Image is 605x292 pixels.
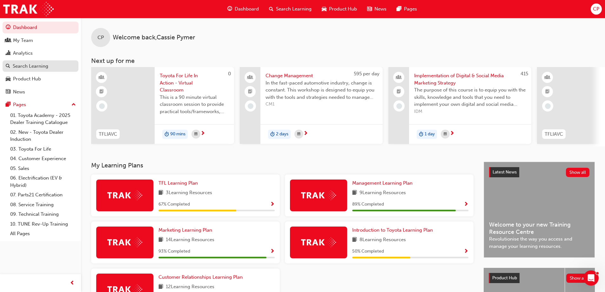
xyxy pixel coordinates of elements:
span: Management Learning Plan [352,180,413,186]
span: Show Progress [270,249,275,255]
span: guage-icon [227,5,232,13]
span: learningRecordVerb_NONE-icon [99,103,105,109]
span: calendar-icon [194,130,198,138]
a: 09. Technical Training [8,209,78,219]
span: calendar-icon [297,130,300,138]
span: Product Hub [329,5,357,13]
span: Change Management [266,72,378,79]
span: 89 % Completed [352,201,384,208]
a: Analytics [3,47,78,59]
a: Trak [3,2,54,16]
a: 04. Customer Experience [8,154,78,164]
a: 05. Sales [8,164,78,173]
a: Latest NewsShow all [489,167,589,177]
span: TFLIAVC [99,131,117,138]
a: TFL Learning Plan [158,180,200,187]
img: Trak [301,190,336,200]
span: calendar-icon [444,130,447,138]
button: Pages [3,99,78,111]
img: Trak [107,237,142,247]
button: Show Progress [270,248,275,255]
a: Customer Relationships Learning Plan [158,274,245,281]
span: search-icon [269,5,273,13]
a: 07. Parts21 Certification [8,190,78,200]
div: My Team [13,37,33,44]
span: booktick-icon [397,88,401,96]
span: CM1 [266,101,378,108]
span: Show Progress [270,202,275,207]
span: next-icon [450,131,454,137]
span: duration-icon [419,130,423,139]
span: Product Hub [492,275,517,281]
span: guage-icon [6,25,10,31]
span: Show Progress [464,202,468,207]
a: Product HubShow all [489,273,590,283]
a: Management Learning Plan [352,180,415,187]
span: people-icon [397,73,401,82]
span: 50 % Completed [352,248,384,255]
button: DashboardMy TeamAnalyticsSearch LearningProduct HubNews [3,20,78,99]
span: In the fast-paced automotive industry, change is constant. This workshop is designed to equip you... [266,79,378,101]
a: news-iconNews [362,3,392,16]
span: book-icon [352,236,357,244]
a: pages-iconPages [392,3,422,16]
iframe: Intercom live chat [583,270,599,286]
span: Dashboard [235,5,259,13]
h3: Next up for me [81,57,605,65]
button: Show Progress [270,200,275,208]
a: News [3,86,78,98]
span: News [374,5,387,13]
div: News [13,88,25,96]
a: 01. Toyota Academy - 2025 Dealer Training Catalogue [8,111,78,127]
span: Show Progress [464,249,468,255]
span: news-icon [367,5,372,13]
span: The purpose of this course is to equip you with the skills, knowledge and tools that you need to ... [414,86,526,108]
span: people-icon [248,73,252,82]
a: 415Implementation of Digital & Social Media Marketing StrategyThe purpose of this course is to eq... [388,67,531,144]
a: Search Learning [3,60,78,72]
span: booktick-icon [99,88,104,96]
a: guage-iconDashboard [222,3,264,16]
span: learningResourceType_INSTRUCTOR_LED-icon [545,73,550,82]
a: Marketing Learning Plan [158,227,215,234]
span: Marketing Learning Plan [158,227,212,233]
span: up-icon [71,101,76,109]
div: Product Hub [13,75,41,83]
a: car-iconProduct Hub [317,3,362,16]
a: 08. Service Training [8,200,78,210]
span: 415 [521,71,528,77]
span: 2 days [276,131,288,138]
span: 12 Learning Resources [166,283,214,291]
a: 02. New - Toyota Dealer Induction [8,127,78,144]
span: Pages [404,5,417,13]
span: book-icon [158,189,163,197]
span: IDM [414,108,526,115]
span: CP [97,34,104,41]
span: 67 % Completed [158,201,190,208]
span: Introduction to Toyota Learning Plan [352,227,433,233]
span: Search Learning [276,5,312,13]
span: learningRecordVerb_NONE-icon [248,103,253,109]
span: 8 Learning Resources [360,236,406,244]
span: Implementation of Digital & Social Media Marketing Strategy [414,72,526,86]
span: 14 Learning Resources [166,236,214,244]
span: car-icon [6,76,10,82]
img: Trak [301,237,336,247]
span: booktick-icon [248,88,252,96]
button: Show Progress [464,200,468,208]
span: 0 [228,71,231,77]
span: booktick-icon [545,88,550,96]
a: All Pages [8,229,78,239]
a: 06. Electrification (EV & Hybrid) [8,173,78,190]
span: TFLIAVC [545,131,563,138]
span: prev-icon [70,279,75,287]
a: Introduction to Toyota Learning Plan [352,227,435,234]
span: This is a 90 minute virtual classroom session to provide practical tools/frameworks, behaviours a... [160,94,229,115]
span: learningRecordVerb_NONE-icon [545,103,551,109]
span: 3 Learning Resources [166,189,212,197]
span: 93 % Completed [158,248,190,255]
span: chart-icon [6,51,10,56]
h3: My Learning Plans [91,162,474,169]
span: Latest News [493,169,517,175]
